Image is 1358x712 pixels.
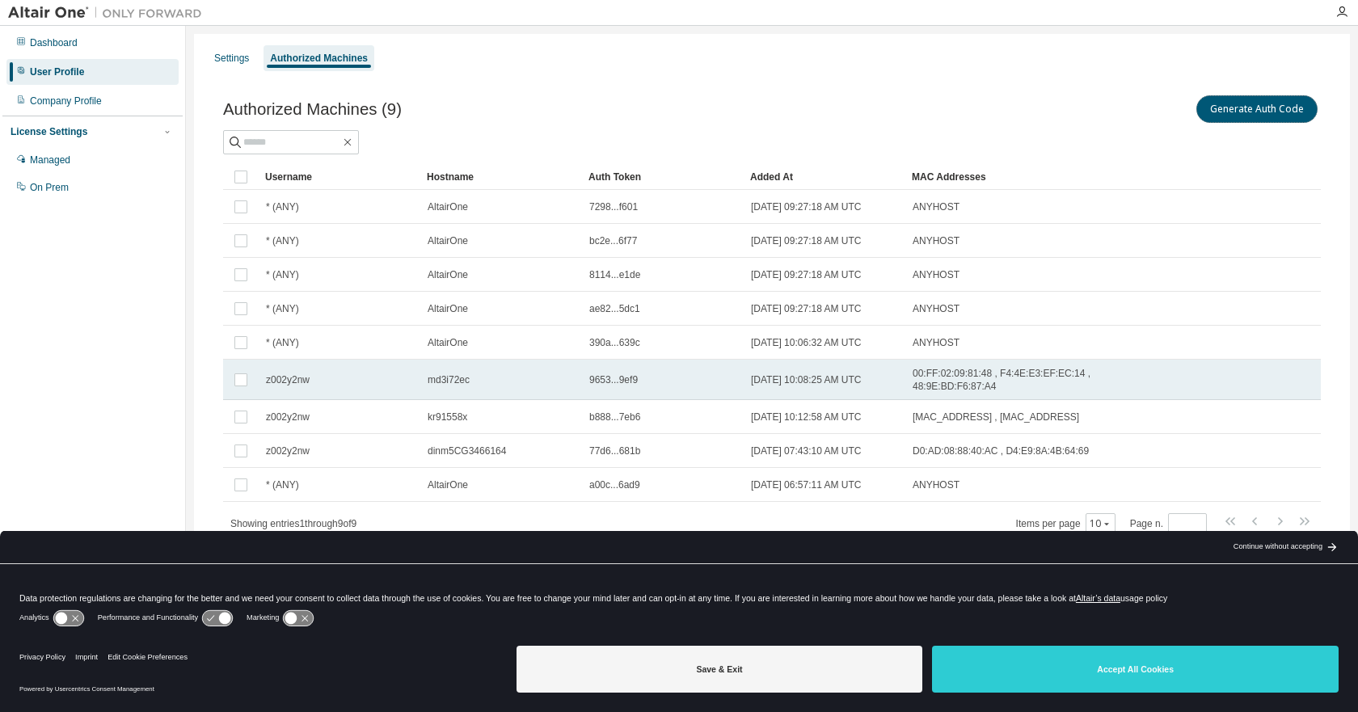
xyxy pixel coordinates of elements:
[750,164,899,190] div: Added At
[589,373,638,386] span: 9653...9ef9
[266,411,310,423] span: z002y2nw
[30,181,69,194] div: On Prem
[214,52,249,65] div: Settings
[588,164,737,190] div: Auth Token
[11,125,87,138] div: License Settings
[751,302,862,315] span: [DATE] 09:27:18 AM UTC
[913,367,1150,393] span: 00:FF:02:09:81:48 , F4:4E:E3:EF:EC:14 , 48:9E:BD:F6:87:A4
[428,444,506,457] span: dinm5CG3466164
[751,411,862,423] span: [DATE] 10:12:58 AM UTC
[428,336,468,349] span: AltairOne
[8,5,210,21] img: Altair One
[589,336,640,349] span: 390a...639c
[428,268,468,281] span: AltairOne
[913,478,959,491] span: ANYHOST
[751,478,862,491] span: [DATE] 06:57:11 AM UTC
[751,336,862,349] span: [DATE] 10:06:32 AM UTC
[1130,513,1207,534] span: Page n.
[427,164,576,190] div: Hostname
[913,444,1089,457] span: D0:AD:08:88:40:AC , D4:E9:8A:4B:64:69
[266,444,310,457] span: z002y2nw
[428,200,468,213] span: AltairOne
[589,200,638,213] span: 7298...f601
[266,302,299,315] span: * (ANY)
[1016,513,1115,534] span: Items per page
[30,36,78,49] div: Dashboard
[1196,95,1318,123] button: Generate Auth Code
[913,200,959,213] span: ANYHOST
[266,234,299,247] span: * (ANY)
[751,234,862,247] span: [DATE] 09:27:18 AM UTC
[428,373,470,386] span: md3i72ec
[266,200,299,213] span: * (ANY)
[30,95,102,107] div: Company Profile
[223,100,402,119] span: Authorized Machines (9)
[265,164,414,190] div: Username
[912,164,1151,190] div: MAC Addresses
[428,302,468,315] span: AltairOne
[30,154,70,166] div: Managed
[589,268,640,281] span: 8114...e1de
[751,373,862,386] span: [DATE] 10:08:25 AM UTC
[589,411,640,423] span: b888...7eb6
[913,336,959,349] span: ANYHOST
[913,268,959,281] span: ANYHOST
[913,411,1079,423] span: [MAC_ADDRESS] , [MAC_ADDRESS]
[589,234,637,247] span: bc2e...6f77
[751,200,862,213] span: [DATE] 09:27:18 AM UTC
[266,373,310,386] span: z002y2nw
[751,444,862,457] span: [DATE] 07:43:10 AM UTC
[751,268,862,281] span: [DATE] 09:27:18 AM UTC
[913,234,959,247] span: ANYHOST
[913,302,959,315] span: ANYHOST
[230,518,356,529] span: Showing entries 1 through 9 of 9
[270,52,368,65] div: Authorized Machines
[428,411,467,423] span: kr91558x
[30,65,84,78] div: User Profile
[428,478,468,491] span: AltairOne
[589,302,640,315] span: ae82...5dc1
[589,478,640,491] span: a00c...6ad9
[266,336,299,349] span: * (ANY)
[1090,517,1111,530] button: 10
[266,478,299,491] span: * (ANY)
[266,268,299,281] span: * (ANY)
[428,234,468,247] span: AltairOne
[589,444,640,457] span: 77d6...681b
